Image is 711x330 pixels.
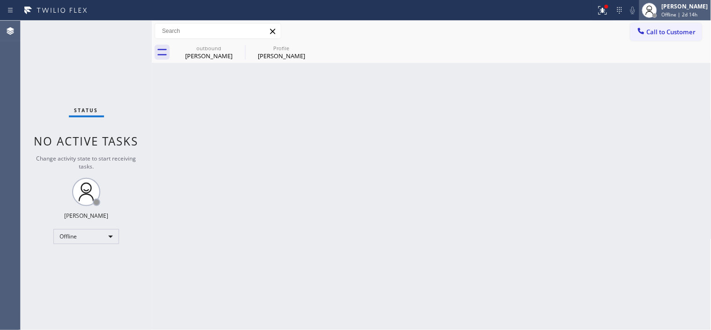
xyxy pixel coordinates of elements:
div: [PERSON_NAME] [173,52,244,60]
button: Call to Customer [630,23,702,41]
span: Status [75,107,98,114]
button: Mute [626,4,639,17]
span: Change activity state to start receiving tasks. [37,154,136,170]
div: Amy Schireson [173,42,244,63]
div: Alfonso Oh [246,42,317,63]
span: Offline | 2d 14h [662,11,698,18]
div: [PERSON_NAME] [662,2,708,10]
span: No active tasks [34,133,139,149]
div: outbound [173,45,244,52]
span: Call to Customer [647,28,696,36]
input: Search [155,23,281,38]
div: Profile [246,45,317,52]
div: [PERSON_NAME] [64,212,108,220]
div: [PERSON_NAME] [246,52,317,60]
div: Offline [53,229,119,244]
